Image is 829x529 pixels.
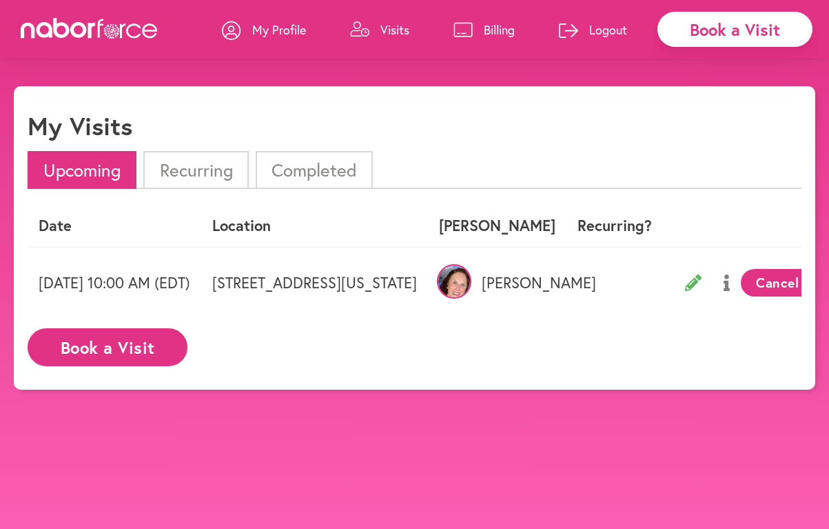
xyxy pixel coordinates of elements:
p: Logout [589,21,627,38]
a: Visits [350,9,409,50]
p: My Profile [252,21,306,38]
th: Recurring? [566,206,663,246]
button: Book a Visit [28,328,187,366]
a: My Profile [222,9,306,50]
th: Location [201,206,428,246]
a: Logout [559,9,627,50]
p: Billing [484,21,515,38]
li: Upcoming [28,151,136,189]
img: eXM6McoURQCWp9XWlpJM [437,264,471,299]
td: [STREET_ADDRESS][US_STATE] [201,247,428,318]
a: Book a Visit [28,339,187,352]
p: Visits [380,21,409,38]
li: Completed [256,151,373,189]
li: Recurring [143,151,248,189]
p: [PERSON_NAME] [439,274,555,292]
td: [DATE] 10:00 AM (EDT) [28,247,201,318]
div: Book a Visit [657,12,812,47]
th: [PERSON_NAME] [428,206,566,246]
th: Date [28,206,201,246]
a: Billing [453,9,515,50]
h1: My Visits [28,111,132,141]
